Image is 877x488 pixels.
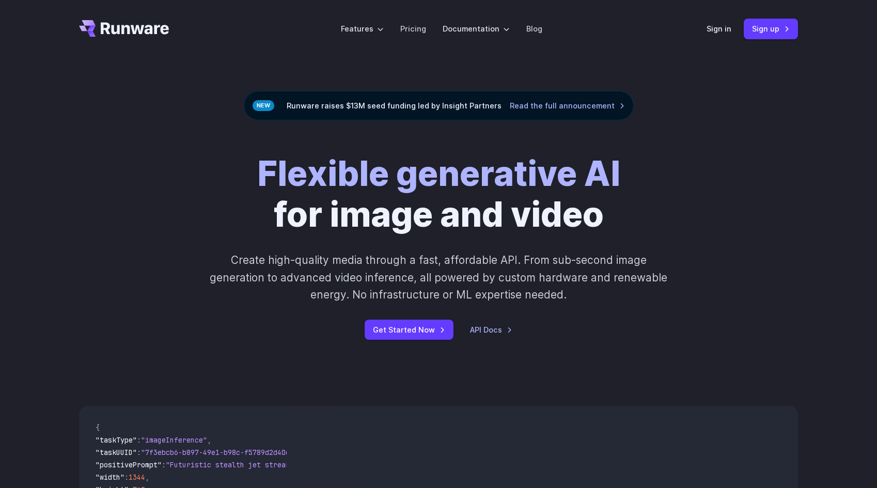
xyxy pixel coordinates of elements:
[707,23,731,35] a: Sign in
[244,91,634,120] div: Runware raises $13M seed funding led by Insight Partners
[443,23,510,35] label: Documentation
[162,460,166,469] span: :
[744,19,798,39] a: Sign up
[209,251,669,303] p: Create high-quality media through a fast, affordable API. From sub-second image generation to adv...
[365,320,453,340] a: Get Started Now
[141,435,207,445] span: "imageInference"
[470,324,512,336] a: API Docs
[510,100,625,112] a: Read the full announcement
[400,23,426,35] a: Pricing
[257,153,620,194] strong: Flexible generative AI
[96,473,124,482] span: "width"
[124,473,129,482] span: :
[96,448,137,457] span: "taskUUID"
[96,460,162,469] span: "positivePrompt"
[96,435,137,445] span: "taskType"
[166,460,542,469] span: "Futuristic stealth jet streaking through a neon-lit cityscape with glowing purple exhaust"
[137,448,141,457] span: :
[79,20,169,37] a: Go to /
[341,23,384,35] label: Features
[96,423,100,432] span: {
[145,473,149,482] span: ,
[207,435,211,445] span: ,
[526,23,542,35] a: Blog
[129,473,145,482] span: 1344
[137,435,141,445] span: :
[257,153,620,235] h1: for image and video
[141,448,298,457] span: "7f3ebcb6-b897-49e1-b98c-f5789d2d40d7"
